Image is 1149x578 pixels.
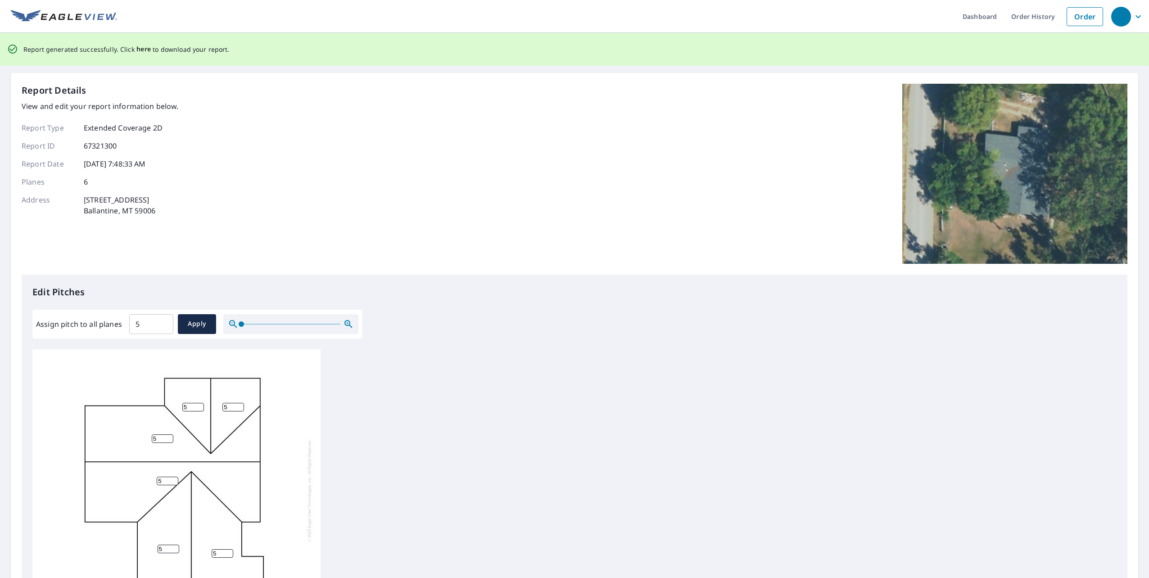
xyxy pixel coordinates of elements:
p: [DATE] 7:48:33 AM [84,158,146,169]
p: View and edit your report information below. [22,101,179,112]
p: Address [22,194,76,216]
p: Planes [22,176,76,187]
p: Report generated successfully. Click to download your report. [23,44,230,55]
p: Report Date [22,158,76,169]
p: Report Type [22,122,76,133]
p: Report Details [22,84,86,97]
span: Apply [185,318,209,330]
p: Extended Coverage 2D [84,122,163,133]
a: Order [1067,7,1103,26]
label: Assign pitch to all planes [36,319,122,330]
p: Report ID [22,140,76,151]
p: 67321300 [84,140,117,151]
img: Top image [902,84,1127,264]
img: EV Logo [11,10,117,23]
button: here [136,44,151,55]
input: 00.0 [129,312,173,337]
p: Edit Pitches [32,285,1117,299]
p: 6 [84,176,88,187]
p: [STREET_ADDRESS] Ballantine, MT 59006 [84,194,155,216]
button: Apply [178,314,216,334]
